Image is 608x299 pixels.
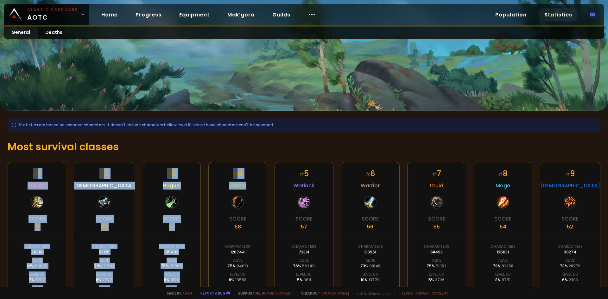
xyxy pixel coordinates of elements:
div: 75 % [427,263,446,269]
div: 66 [101,223,107,231]
div: 58 [235,223,241,231]
span: 13770 [369,277,380,283]
div: 57 [301,223,307,231]
div: Dead [299,285,309,291]
span: 92258 [502,263,513,269]
div: 126744 [231,249,245,255]
a: Terms [401,291,413,296]
a: General [4,27,38,39]
div: Score [163,215,180,223]
span: 56249 [302,263,315,269]
div: 11 % [164,277,179,283]
div: Characters [24,244,49,249]
div: 1 [33,168,41,179]
div: 55 [434,223,440,231]
a: a fan [182,291,192,296]
div: Score [561,215,579,223]
div: Alive [233,258,243,263]
div: Level 60 [164,271,179,277]
div: 5 % [428,277,445,283]
small: # [167,171,172,178]
div: Level 60 [429,271,444,277]
a: Privacy [415,291,429,296]
div: 68493 [430,249,443,255]
div: 8 % [229,277,246,283]
a: Buy me a coffee [262,291,293,296]
span: 98148 [369,263,380,269]
div: 8 % [96,277,112,283]
div: Characters [159,244,184,249]
div: Characters [424,244,449,249]
span: 63079 [35,263,47,269]
div: 5 [299,168,309,179]
a: Consent [432,291,448,296]
div: 10 % [361,277,380,283]
span: 11179 [170,277,179,283]
span: 51392 [436,263,446,269]
span: 2303 [569,277,578,283]
span: 77612 [103,263,114,269]
div: 5 % [297,277,311,283]
div: 4 [233,168,243,179]
a: Deaths [38,27,70,39]
small: # [233,171,237,178]
small: # [299,171,304,178]
a: Population [490,8,532,21]
div: Level 60 [96,271,112,277]
span: 3611 [304,277,311,283]
div: 76 % [293,263,315,269]
div: 7 [432,168,441,179]
span: 9751 [502,277,510,283]
div: 9 [565,168,575,179]
div: Characters [558,244,583,249]
div: Alive [99,258,109,263]
span: 5287 [35,277,45,283]
div: Characters [225,244,250,249]
div: 105492 [164,249,178,255]
div: 2 [99,168,109,179]
span: Druid [430,182,443,190]
div: 73 % [493,263,513,269]
a: Classic HardcoreAOTC [4,4,89,25]
small: Classic Hardcore [27,7,78,13]
small: # [432,171,437,178]
a: Equipment [174,8,215,21]
div: 98125 [99,249,110,255]
div: Level 60 [495,271,511,277]
div: 73 % [560,263,580,269]
span: Support me, [234,291,293,296]
div: 56 [367,223,373,231]
div: Score [28,215,46,223]
a: Statistics [539,8,577,21]
span: 3726 [435,277,445,283]
div: Alive [32,258,42,263]
div: Score [494,215,511,223]
div: 39274 [564,249,576,255]
div: Score [428,215,445,223]
div: Dead [233,285,243,291]
div: 52 [567,223,573,231]
div: Alive [498,258,508,263]
div: 75 % [161,263,182,269]
div: Dead [365,285,375,291]
small: # [565,171,570,178]
div: 79 % [94,263,114,269]
div: Characters [358,244,383,249]
small: # [99,171,104,178]
span: Made by [163,291,192,296]
span: 28778 [569,263,580,269]
div: Score [362,215,379,223]
div: Alive [565,258,575,263]
div: 76814 [31,249,43,255]
div: 82 % [27,263,47,269]
span: Hunter [229,182,246,190]
div: 6 % [562,277,578,283]
div: Characters [92,244,117,249]
div: Alive [167,258,176,263]
div: Score [295,215,313,223]
div: 8 [498,168,508,179]
small: # [365,171,370,178]
div: 75 % [227,263,248,269]
a: Progress [130,8,167,21]
div: Dead [498,285,508,291]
